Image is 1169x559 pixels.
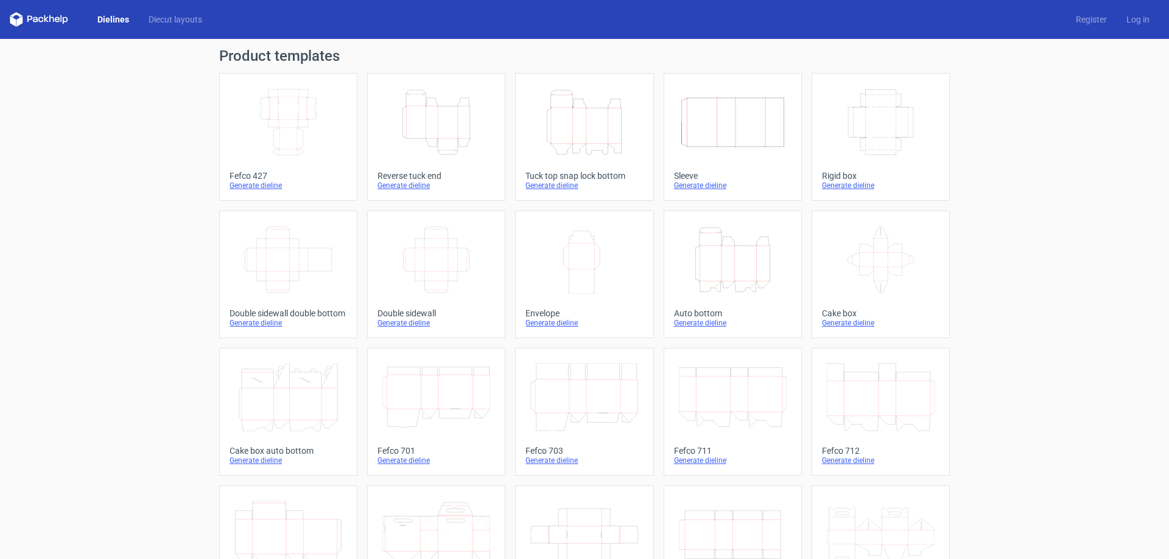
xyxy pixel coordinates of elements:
[525,318,643,328] div: Generate dieline
[822,446,939,456] div: Fefco 712
[822,318,939,328] div: Generate dieline
[230,308,347,318] div: Double sidewall double bottom
[230,318,347,328] div: Generate dieline
[367,73,505,201] a: Reverse tuck endGenerate dieline
[515,348,653,476] a: Fefco 703Generate dieline
[377,446,495,456] div: Fefco 701
[674,181,792,190] div: Generate dieline
[230,171,347,181] div: Fefco 427
[367,348,505,476] a: Fefco 701Generate dieline
[230,181,347,190] div: Generate dieline
[822,308,939,318] div: Cake box
[525,456,643,465] div: Generate dieline
[219,210,357,338] a: Double sidewall double bottomGenerate dieline
[377,181,495,190] div: Generate dieline
[219,73,357,201] a: Fefco 427Generate dieline
[230,456,347,465] div: Generate dieline
[367,210,505,338] a: Double sidewallGenerate dieline
[525,171,643,181] div: Tuck top snap lock bottom
[525,446,643,456] div: Fefco 703
[822,456,939,465] div: Generate dieline
[674,456,792,465] div: Generate dieline
[664,348,802,476] a: Fefco 711Generate dieline
[377,456,495,465] div: Generate dieline
[674,318,792,328] div: Generate dieline
[88,13,139,26] a: Dielines
[674,171,792,181] div: Sleeve
[812,73,950,201] a: Rigid boxGenerate dieline
[139,13,212,26] a: Diecut layouts
[515,73,653,201] a: Tuck top snap lock bottomGenerate dieline
[674,446,792,456] div: Fefco 711
[377,318,495,328] div: Generate dieline
[377,171,495,181] div: Reverse tuck end
[664,210,802,338] a: Auto bottomGenerate dieline
[219,348,357,476] a: Cake box auto bottomGenerate dieline
[812,210,950,338] a: Cake boxGenerate dieline
[822,171,939,181] div: Rigid box
[822,181,939,190] div: Generate dieline
[525,181,643,190] div: Generate dieline
[674,308,792,318] div: Auto bottom
[812,348,950,476] a: Fefco 712Generate dieline
[515,210,653,338] a: EnvelopeGenerate dieline
[1066,13,1117,26] a: Register
[525,308,643,318] div: Envelope
[230,446,347,456] div: Cake box auto bottom
[1117,13,1159,26] a: Log in
[664,73,802,201] a: SleeveGenerate dieline
[377,308,495,318] div: Double sidewall
[219,49,950,63] h1: Product templates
